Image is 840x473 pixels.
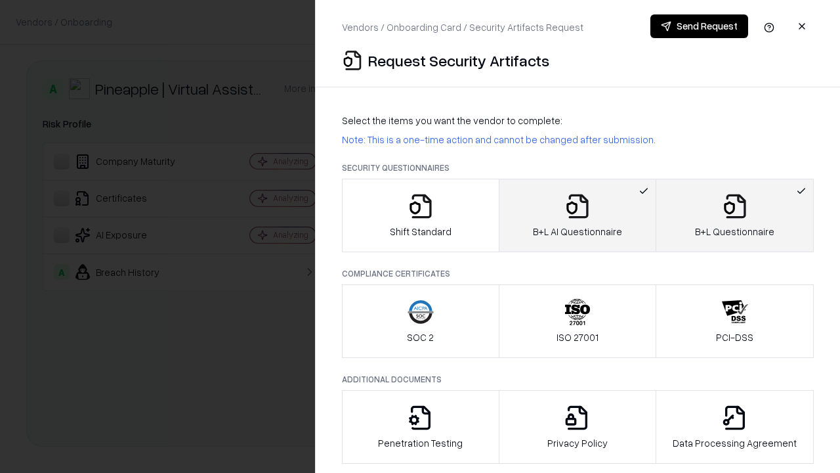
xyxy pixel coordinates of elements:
[533,225,622,238] p: B+L AI Questionnaire
[556,330,598,344] p: ISO 27001
[547,436,608,450] p: Privacy Policy
[342,268,814,279] p: Compliance Certificates
[407,330,434,344] p: SOC 2
[499,390,657,464] button: Privacy Policy
[368,50,549,71] p: Request Security Artifacts
[499,179,657,252] button: B+L AI Questionnaire
[342,133,814,146] p: Note: This is a one-time action and cannot be changed after submission.
[656,284,814,358] button: PCI-DSS
[716,330,753,344] p: PCI-DSS
[656,179,814,252] button: B+L Questionnaire
[342,162,814,173] p: Security Questionnaires
[673,436,797,450] p: Data Processing Agreement
[342,179,499,252] button: Shift Standard
[695,225,774,238] p: B+L Questionnaire
[342,114,814,127] p: Select the items you want the vendor to complete:
[342,284,499,358] button: SOC 2
[499,284,657,358] button: ISO 27001
[650,14,748,38] button: Send Request
[390,225,451,238] p: Shift Standard
[342,390,499,464] button: Penetration Testing
[342,20,583,34] p: Vendors / Onboarding Card / Security Artifacts Request
[342,374,814,385] p: Additional Documents
[378,436,463,450] p: Penetration Testing
[656,390,814,464] button: Data Processing Agreement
